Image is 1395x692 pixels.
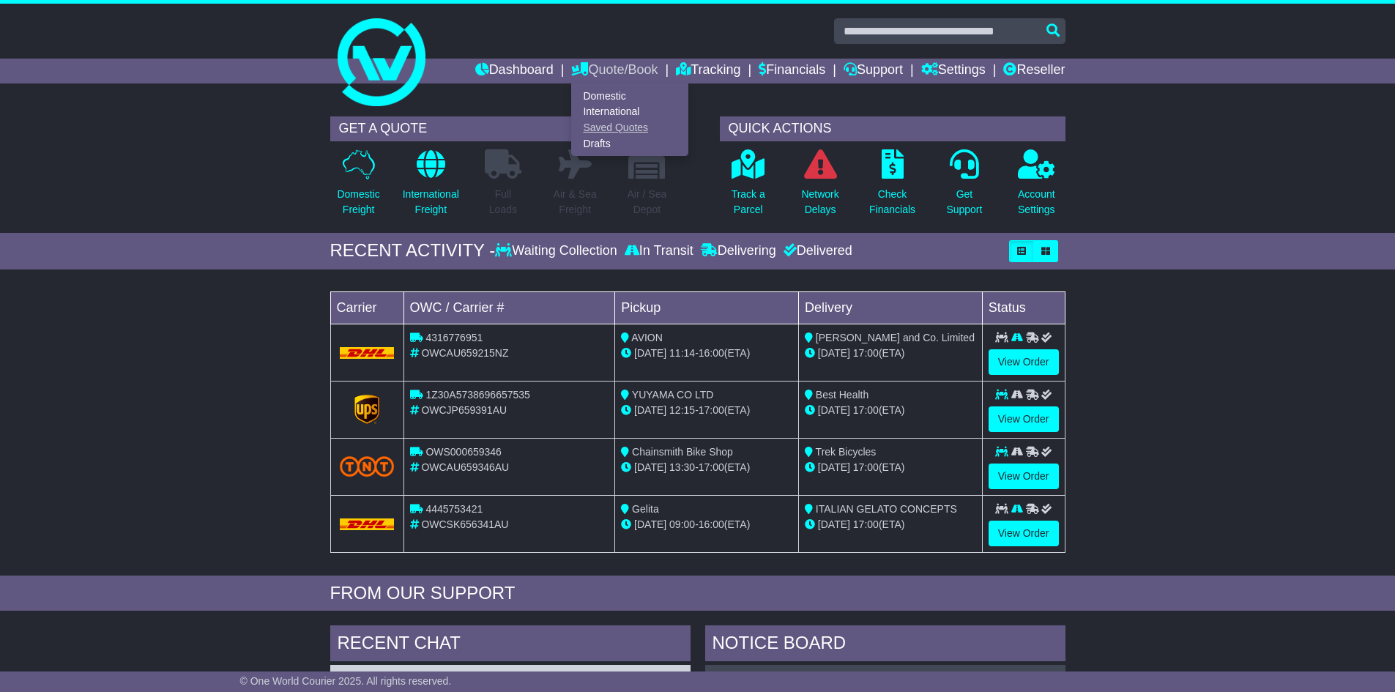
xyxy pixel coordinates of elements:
span: 16:00 [699,347,724,359]
span: [DATE] [634,347,666,359]
a: NetworkDelays [800,149,839,226]
td: Status [982,291,1065,324]
a: Support [844,59,903,83]
p: Air & Sea Freight [554,187,597,217]
div: (ETA) [805,346,976,361]
p: Track a Parcel [732,187,765,217]
img: GetCarrierServiceLogo [354,395,379,424]
p: Check Financials [869,187,915,217]
span: [DATE] [634,518,666,530]
td: Carrier [330,291,403,324]
span: © One World Courier 2025. All rights reserved. [240,675,452,687]
span: OWCSK656341AU [421,518,508,530]
td: Delivery [798,291,982,324]
span: OWCAU659346AU [421,461,509,473]
a: View Order [989,464,1059,489]
p: Account Settings [1018,187,1055,217]
a: InternationalFreight [402,149,460,226]
span: 13:30 [669,461,695,473]
div: NOTICE BOARD [705,625,1065,665]
span: [DATE] [634,461,666,473]
span: 17:00 [853,518,879,530]
p: Domestic Freight [337,187,379,217]
p: Air / Sea Depot [628,187,667,217]
a: Drafts [572,135,688,152]
span: AVION [631,332,663,343]
div: In Transit [621,243,697,259]
div: FROM OUR SUPPORT [330,583,1065,604]
span: [DATE] [818,347,850,359]
div: RECENT ACTIVITY - [330,240,496,261]
span: 17:00 [853,347,879,359]
span: 17:00 [853,404,879,416]
a: Track aParcel [731,149,766,226]
span: Gelita [632,503,659,515]
span: 17:00 [699,404,724,416]
a: Domestic [572,88,688,104]
span: [DATE] [818,404,850,416]
a: CheckFinancials [868,149,916,226]
img: TNT_Domestic.png [340,456,395,476]
span: 12:15 [669,404,695,416]
a: View Order [989,406,1059,432]
span: 09:00 [669,518,695,530]
div: Waiting Collection [495,243,620,259]
a: AccountSettings [1017,149,1056,226]
span: Trek Bicycles [816,446,877,458]
div: GET A QUOTE [330,116,676,141]
p: Full Loads [485,187,521,217]
span: 16:00 [699,518,724,530]
div: Quote/Book [571,83,688,156]
span: 17:00 [699,461,724,473]
div: Delivering [697,243,780,259]
span: 11:14 [669,347,695,359]
td: OWC / Carrier # [403,291,615,324]
div: Delivered [780,243,852,259]
a: View Order [989,521,1059,546]
p: International Freight [403,187,459,217]
a: Financials [759,59,825,83]
span: ITALIAN GELATO CONCEPTS [816,503,957,515]
a: Dashboard [475,59,554,83]
div: - (ETA) [621,517,792,532]
span: 17:00 [853,461,879,473]
a: Reseller [1003,59,1065,83]
a: Tracking [676,59,740,83]
span: OWS000659346 [425,446,502,458]
span: YUYAMA CO LTD [632,389,714,401]
div: - (ETA) [621,403,792,418]
a: Saved Quotes [572,120,688,136]
a: View Order [989,349,1059,375]
span: [DATE] [818,461,850,473]
span: [DATE] [634,404,666,416]
a: GetSupport [945,149,983,226]
div: QUICK ACTIONS [720,116,1065,141]
p: Get Support [946,187,982,217]
a: Settings [921,59,986,83]
img: DHL.png [340,347,395,359]
div: (ETA) [805,460,976,475]
span: Best Health [816,389,868,401]
span: 1Z30A5738696657535 [425,389,529,401]
p: Network Delays [801,187,838,217]
div: RECENT CHAT [330,625,691,665]
a: Quote/Book [571,59,658,83]
div: - (ETA) [621,460,792,475]
div: (ETA) [805,403,976,418]
a: DomesticFreight [336,149,380,226]
span: OWCAU659215NZ [421,347,508,359]
a: International [572,104,688,120]
div: (ETA) [805,517,976,532]
span: Chainsmith Bike Shop [632,446,733,458]
span: 4445753421 [425,503,483,515]
span: [PERSON_NAME] and Co. Limited [816,332,975,343]
span: 4316776951 [425,332,483,343]
img: DHL.png [340,518,395,530]
td: Pickup [615,291,799,324]
span: OWCJP659391AU [421,404,507,416]
span: [DATE] [818,518,850,530]
div: - (ETA) [621,346,792,361]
